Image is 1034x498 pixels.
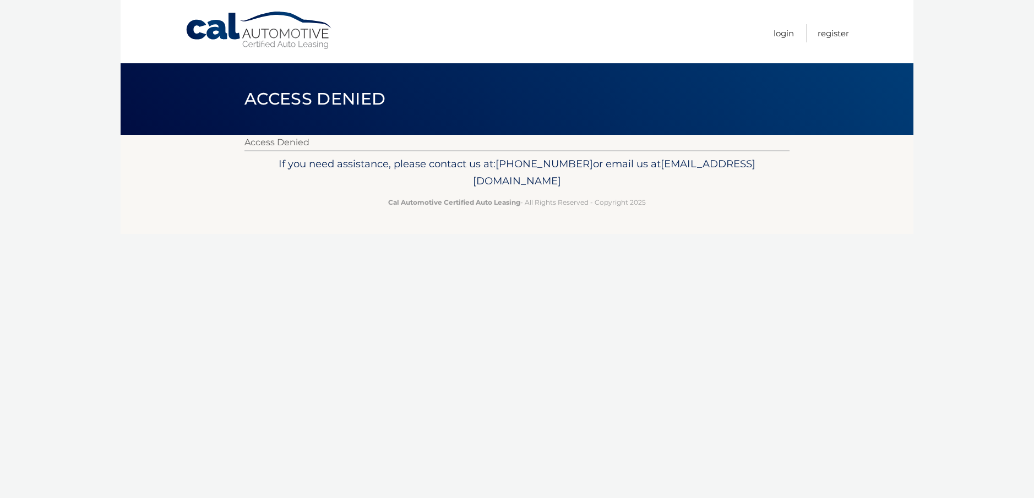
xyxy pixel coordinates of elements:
[244,89,385,109] span: Access Denied
[496,157,593,170] span: [PHONE_NUMBER]
[252,155,782,190] p: If you need assistance, please contact us at: or email us at
[818,24,849,42] a: Register
[252,196,782,208] p: - All Rights Reserved - Copyright 2025
[185,11,334,50] a: Cal Automotive
[388,198,520,206] strong: Cal Automotive Certified Auto Leasing
[774,24,794,42] a: Login
[244,135,790,150] p: Access Denied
